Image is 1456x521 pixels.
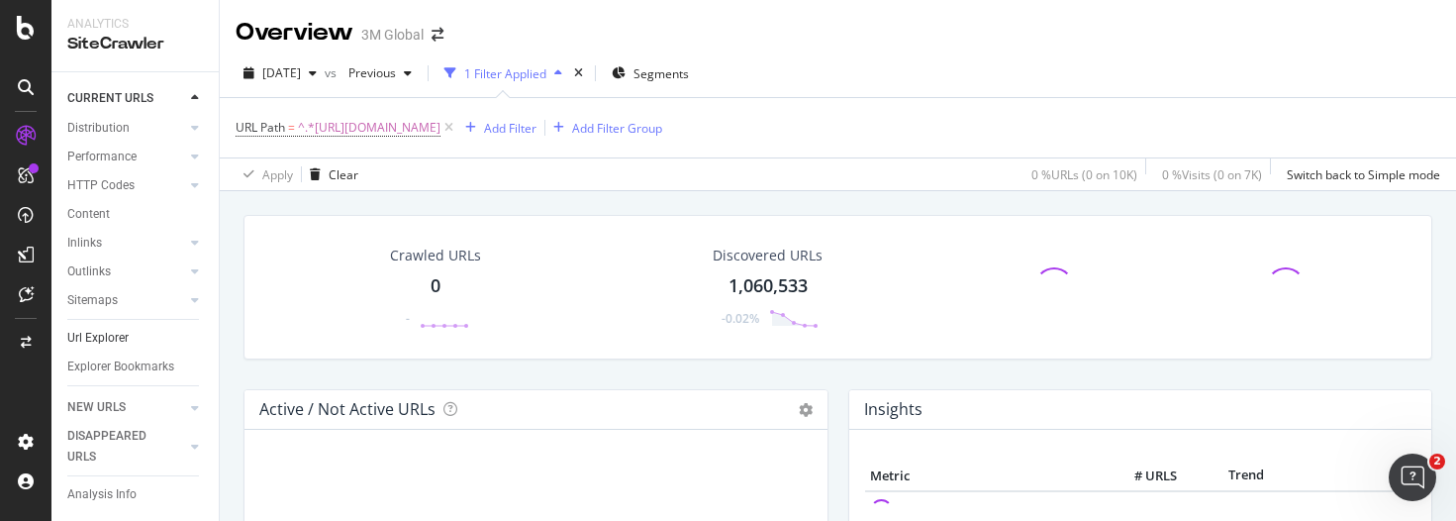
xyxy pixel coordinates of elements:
[67,290,185,311] a: Sitemaps
[340,57,420,89] button: Previous
[713,246,823,265] div: Discovered URLs
[545,116,662,140] button: Add Filter Group
[67,426,185,468] a: DISAPPEARED URLS
[259,396,436,423] h4: Active / Not Active URLs
[67,118,130,139] div: Distribution
[67,290,118,311] div: Sitemaps
[67,88,153,109] div: CURRENT URLS
[437,57,570,89] button: 1 Filter Applied
[67,261,111,282] div: Outlinks
[67,175,185,196] a: HTTP Codes
[361,25,424,45] div: 3M Global
[457,116,536,140] button: Add Filter
[298,114,440,142] span: ^.*[URL][DOMAIN_NAME]
[288,119,295,136] span: =
[67,261,185,282] a: Outlinks
[67,426,167,468] div: DISAPPEARED URLS
[262,64,301,81] span: 2025 Aug. 3rd
[633,65,689,82] span: Segments
[432,28,443,42] div: arrow-right-arrow-left
[484,120,536,137] div: Add Filter
[67,88,185,109] a: CURRENT URLS
[67,16,203,33] div: Analytics
[1287,166,1440,183] div: Switch back to Simple mode
[865,462,1103,491] th: Metric
[262,166,293,183] div: Apply
[67,484,205,505] a: Analysis Info
[67,204,110,225] div: Content
[572,120,662,137] div: Add Filter Group
[236,119,285,136] span: URL Path
[728,273,808,299] div: 1,060,533
[67,397,185,418] a: NEW URLS
[67,175,135,196] div: HTTP Codes
[67,33,203,55] div: SiteCrawler
[325,64,340,81] span: vs
[67,328,129,349] div: Url Explorer
[1031,166,1137,183] div: 0 % URLs ( 0 on 10K )
[67,397,126,418] div: NEW URLS
[722,310,759,327] div: -0.02%
[236,57,325,89] button: [DATE]
[799,403,813,417] i: Options
[340,64,396,81] span: Previous
[464,65,546,82] div: 1 Filter Applied
[1162,166,1262,183] div: 0 % Visits ( 0 on 7K )
[67,147,137,167] div: Performance
[67,484,137,505] div: Analysis Info
[1182,462,1311,491] th: Trend
[67,204,205,225] a: Content
[390,246,481,265] div: Crawled URLs
[1429,454,1445,469] span: 2
[67,233,102,254] div: Inlinks
[1389,454,1436,501] iframe: Intercom live chat
[67,233,185,254] a: Inlinks
[236,16,353,50] div: Overview
[570,63,587,83] div: times
[67,357,174,377] div: Explorer Bookmarks
[302,158,358,190] button: Clear
[604,57,697,89] button: Segments
[1103,462,1182,491] th: # URLS
[236,158,293,190] button: Apply
[67,328,205,349] a: Url Explorer
[67,147,185,167] a: Performance
[431,273,440,299] div: 0
[1279,158,1440,190] button: Switch back to Simple mode
[329,166,358,183] div: Clear
[67,118,185,139] a: Distribution
[406,310,410,327] div: -
[67,357,205,377] a: Explorer Bookmarks
[864,396,922,423] h4: Insights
